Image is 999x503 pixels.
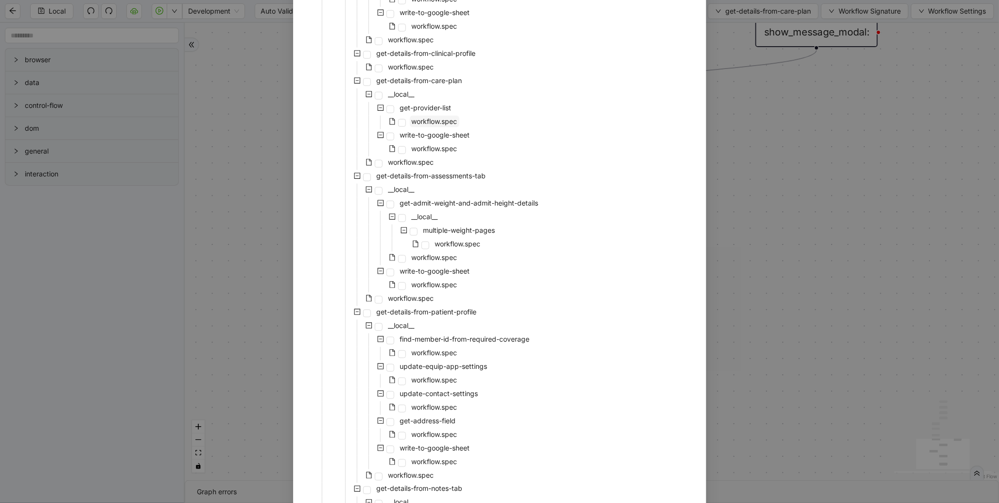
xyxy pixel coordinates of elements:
[389,377,396,383] span: file
[389,254,396,261] span: file
[412,212,438,221] span: __local__
[389,349,396,356] span: file
[386,88,417,100] span: __local__
[398,197,541,209] span: get-admit-weight-and-admit-height-details
[375,48,478,59] span: get-details-from-clinical-profile
[366,472,372,479] span: file
[377,485,463,493] span: get-details-from-notes-tab
[377,308,477,316] span: get-details-from-patient-profile
[400,8,470,17] span: write-to-google-sheet
[412,457,457,466] span: workflow.spec
[388,471,434,479] span: workflow.spec
[366,322,372,329] span: minus-square
[412,144,457,153] span: workflow.spec
[388,158,434,166] span: workflow.spec
[377,417,384,424] span: minus-square
[398,7,472,18] span: write-to-google-sheet
[410,20,459,32] span: workflow.spec
[377,132,384,139] span: minus-square
[386,61,436,73] span: workflow.spec
[410,374,459,386] span: workflow.spec
[423,226,495,234] span: multiple-weight-pages
[389,404,396,411] span: file
[412,253,457,261] span: workflow.spec
[388,321,415,330] span: __local__
[388,294,434,302] span: workflow.spec
[377,200,384,207] span: minus-square
[400,335,530,343] span: find-member-id-from-required-coverage
[410,456,459,468] span: workflow.spec
[398,415,458,427] span: get-address-field
[412,376,457,384] span: workflow.spec
[400,199,539,207] span: get-admit-weight-and-admit-height-details
[398,129,472,141] span: write-to-google-sheet
[388,90,415,98] span: __local__
[412,241,419,247] span: file
[412,403,457,411] span: workflow.spec
[400,104,452,112] span: get-provider-list
[366,64,372,70] span: file
[400,416,456,425] span: get-address-field
[433,238,483,250] span: workflow.spec
[389,431,396,438] span: file
[398,265,472,277] span: write-to-google-sheet
[398,442,472,454] span: write-to-google-sheet
[377,445,384,451] span: minus-square
[400,267,470,275] span: write-to-google-sheet
[410,116,459,127] span: workflow.spec
[410,401,459,413] span: workflow.spec
[398,361,490,372] span: update-equip-app-settings
[410,143,459,155] span: workflow.spec
[386,293,436,304] span: workflow.spec
[375,170,488,182] span: get-details-from-assessments-tab
[410,279,459,291] span: workflow.spec
[377,390,384,397] span: minus-square
[377,172,486,180] span: get-details-from-assessments-tab
[398,333,532,345] span: find-member-id-from-required-coverage
[366,36,372,43] span: file
[400,131,470,139] span: write-to-google-sheet
[377,336,384,343] span: minus-square
[354,50,361,57] span: minus-square
[354,77,361,84] span: minus-square
[412,430,457,438] span: workflow.spec
[389,213,396,220] span: minus-square
[366,91,372,98] span: minus-square
[400,444,470,452] span: write-to-google-sheet
[375,306,479,318] span: get-details-from-patient-profile
[435,240,481,248] span: workflow.spec
[389,118,396,125] span: file
[377,9,384,16] span: minus-square
[386,156,436,168] span: workflow.spec
[421,225,497,236] span: multiple-weight-pages
[412,280,457,289] span: workflow.spec
[410,211,440,223] span: __local__
[386,320,417,331] span: __local__
[401,227,407,234] span: minus-square
[388,185,415,193] span: __local__
[388,63,434,71] span: workflow.spec
[389,23,396,30] span: file
[389,145,396,152] span: file
[410,347,459,359] span: workflow.spec
[412,117,457,125] span: workflow.spec
[377,268,384,275] span: minus-square
[386,469,436,481] span: workflow.spec
[354,309,361,315] span: minus-square
[377,363,384,370] span: minus-square
[354,486,361,492] span: minus-square
[412,22,457,30] span: workflow.spec
[386,184,417,195] span: __local__
[400,362,488,370] span: update-equip-app-settings
[389,458,396,465] span: file
[377,49,476,57] span: get-details-from-clinical-profile
[354,173,361,179] span: minus-square
[398,102,454,114] span: get-provider-list
[398,388,480,399] span: update-contact-settings
[386,34,436,46] span: workflow.spec
[377,104,384,111] span: minus-square
[366,159,372,166] span: file
[410,252,459,263] span: workflow.spec
[366,186,372,193] span: minus-square
[389,281,396,288] span: file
